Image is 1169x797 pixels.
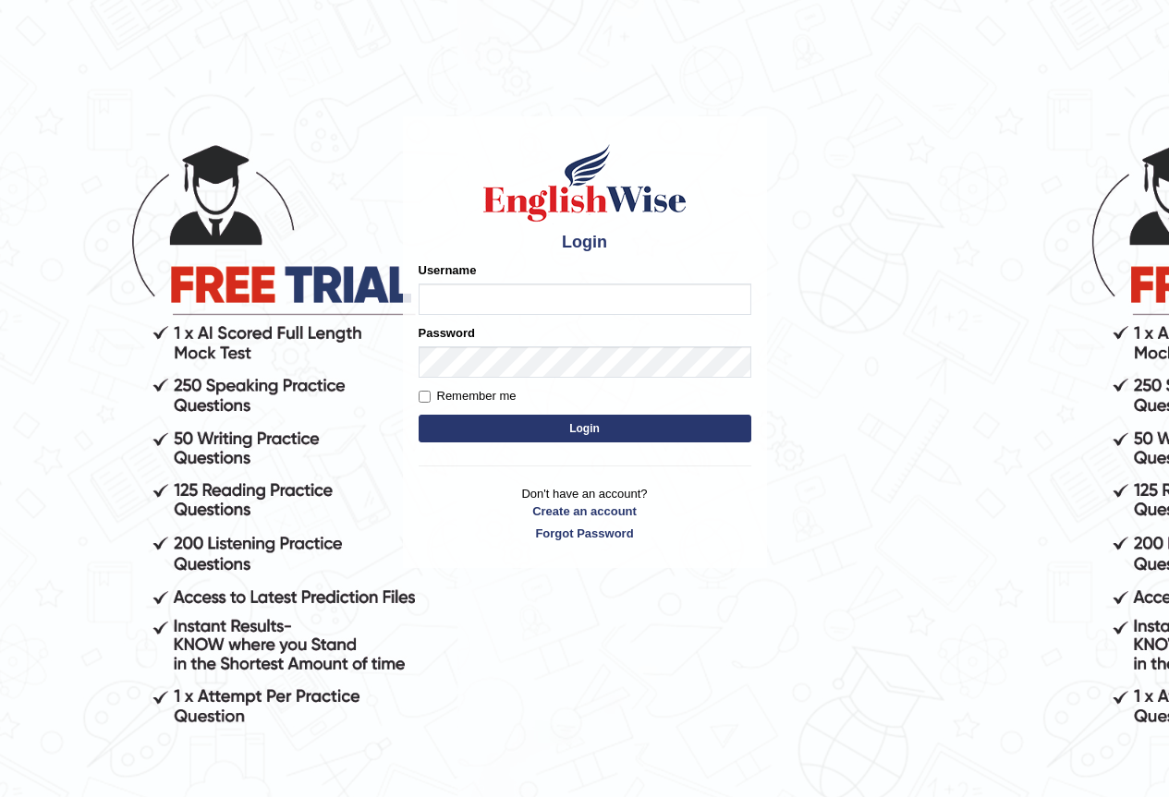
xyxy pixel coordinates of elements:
label: Remember me [419,387,517,405]
img: Logo of English Wise sign in for intelligent practice with AI [480,141,690,224]
button: Login [419,415,751,442]
label: Username [419,261,477,279]
input: Remember me [419,391,431,403]
h4: Login [419,234,751,252]
a: Create an account [419,502,751,520]
p: Don't have an account? [419,485,751,542]
a: Forgot Password [419,525,751,542]
label: Password [419,324,475,342]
